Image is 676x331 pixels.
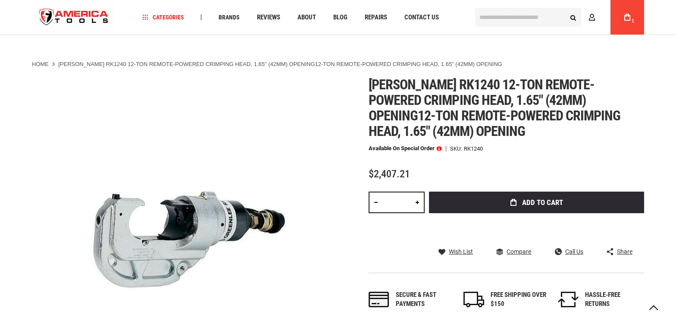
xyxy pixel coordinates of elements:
[438,248,473,255] a: Wish List
[143,14,184,20] span: Categories
[632,19,634,23] span: 1
[297,14,316,21] span: About
[464,146,483,151] div: RK1240
[555,248,583,255] a: Call Us
[565,249,583,255] span: Call Us
[507,249,531,255] span: Compare
[449,249,473,255] span: Wish List
[491,290,547,309] div: FREE SHIPPING OVER $150
[522,199,563,206] span: Add to Cart
[617,249,632,255] span: Share
[585,290,641,309] div: HASSLE-FREE RETURNS
[253,12,284,23] a: Reviews
[369,292,389,307] img: payments
[361,12,391,23] a: Repairs
[401,12,443,23] a: Contact Us
[219,14,240,20] span: Brands
[429,192,644,213] button: Add to Cart
[215,12,244,23] a: Brands
[58,61,502,67] strong: [PERSON_NAME] RK1240 12-TON REMOTE-POWERED CRIMPING HEAD, 1.65" (42MM) OPENING12-TON REMOTE-POWER...
[365,14,387,21] span: Repairs
[369,76,620,139] span: [PERSON_NAME] rk1240 12-ton remote-powered crimping head, 1.65" (42mm) opening12-ton remote-power...
[404,14,439,21] span: Contact Us
[32,1,116,34] a: store logo
[463,292,484,307] img: shipping
[294,12,320,23] a: About
[558,292,579,307] img: returns
[565,9,581,25] button: Search
[396,290,452,309] div: Secure & fast payments
[32,1,116,34] img: America Tools
[496,248,531,255] a: Compare
[32,60,49,68] a: Home
[329,12,351,23] a: Blog
[369,168,410,180] span: $2,407.21
[333,14,347,21] span: Blog
[139,12,188,23] a: Categories
[257,14,280,21] span: Reviews
[369,145,441,151] p: Available on Special Order
[450,146,464,151] strong: SKU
